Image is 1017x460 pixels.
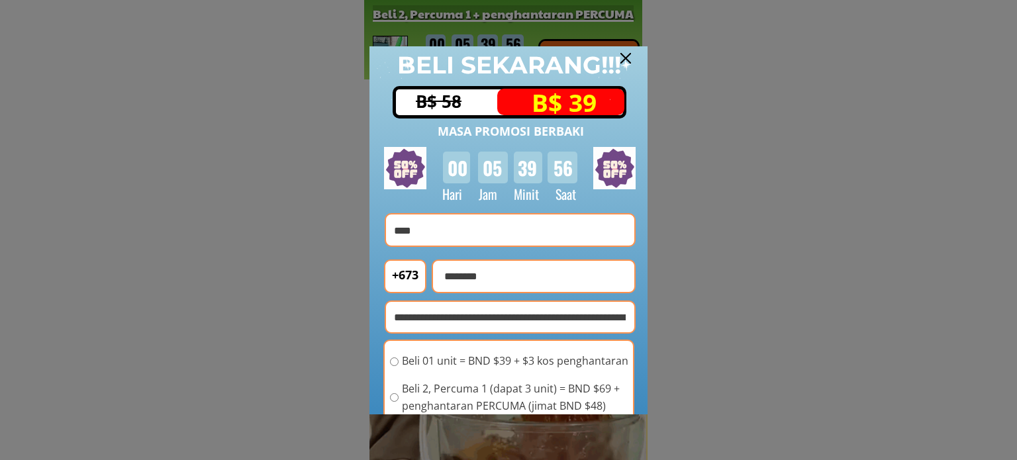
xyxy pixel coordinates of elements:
[402,381,631,414] span: Beli 2, Percuma 1 (dapat 3 unit) = BND $69 + penghantaran PERCUMA (jimat BND $48)
[402,353,631,370] span: Beli 01 unit = BND $39 + $3 kos penghantaran
[391,46,627,85] h3: BELI SEKARANG!!!
[385,265,425,285] h3: +673
[422,183,596,205] div: Hari Jam Minit Saat
[432,122,589,141] div: MASA PROMOSI BERBAKI
[534,83,606,122] h3: B$ 39
[416,88,548,116] h3: B$ 58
